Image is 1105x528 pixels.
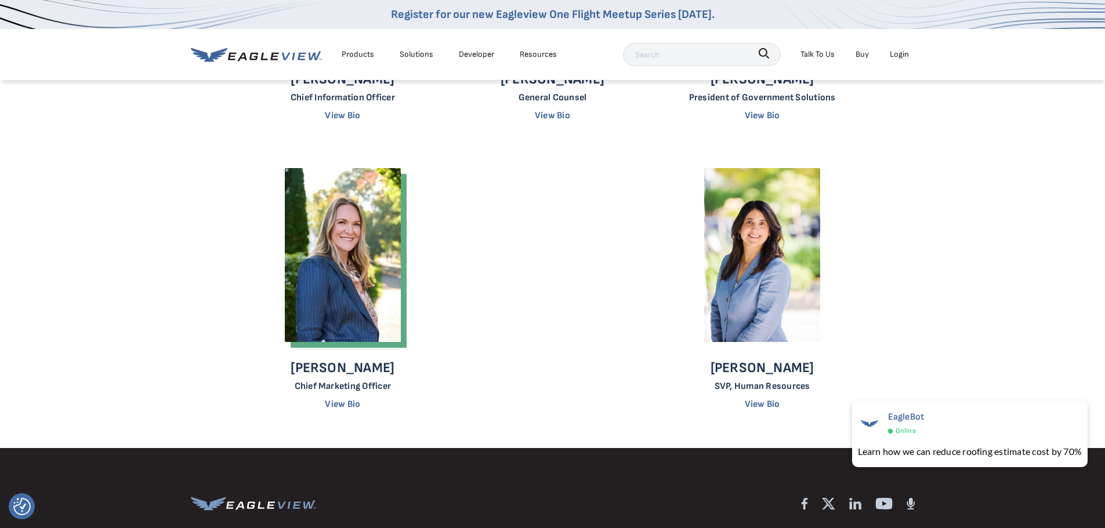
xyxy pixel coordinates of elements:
[291,359,394,377] p: [PERSON_NAME]
[689,92,836,103] p: President of Government Solutions
[291,381,394,392] p: Chief Marketing Officer
[520,47,557,61] div: Resources
[325,399,360,410] a: View Bio
[711,359,814,377] p: [PERSON_NAME]
[501,92,604,103] p: General Counsel
[535,110,570,121] a: View Bio
[858,445,1082,458] div: Learn how we can reduce roofing estimate cost by 70%
[13,498,31,515] button: Consent Preferences
[890,47,909,61] div: Login
[745,110,780,121] a: View Bio
[711,381,814,392] p: SVP, Human Resources
[800,47,835,61] div: Talk To Us
[459,47,494,61] a: Developer
[856,47,869,61] a: Buy
[400,47,433,61] div: Solutions
[291,92,395,103] p: Chief Information Officer
[391,8,715,21] a: Register for our new Eagleview One Flight Meetup Series [DATE].
[745,399,780,410] a: View Bio
[285,168,401,342] img: Marcy Comer - General Counsel
[325,110,360,121] a: View Bio
[13,498,31,515] img: Revisit consent button
[342,47,374,61] div: Products
[896,425,916,438] span: Online
[888,412,925,423] span: EagleBot
[623,43,781,66] input: Search
[704,168,820,342] img: Tracy Slaven - Senior Vice President of Human Relations
[858,412,881,435] img: EagleBot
